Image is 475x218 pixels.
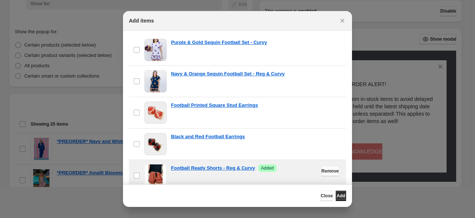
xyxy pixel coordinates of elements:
[261,165,274,171] span: Added
[336,191,346,201] button: Add
[321,191,333,201] button: Close
[144,102,167,124] img: Football Printed Square Stud Earrings
[171,164,255,172] a: Football Ready Shorts - Reg & Curvy
[321,193,333,199] span: Close
[171,133,245,140] a: Black and Red Football Earrings
[336,193,345,199] span: Add
[171,70,285,78] a: Navy & Orange Sequin Football Set - Reg & Curvy
[337,16,348,26] button: Close
[144,70,167,92] img: Navy & Orange Sequin Football Set - Reg & Curvy
[171,102,258,109] a: Football Printed Square Stud Earrings
[171,39,267,46] a: Purple & Gold Sequin Football Set - Curvy
[321,168,339,174] span: Remove
[144,39,167,61] img: Purple & Gold Sequin Football Set - Curvy
[321,166,339,176] button: Remove
[144,133,167,155] img: Black and Red Football Earrings
[129,17,154,24] h2: Add items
